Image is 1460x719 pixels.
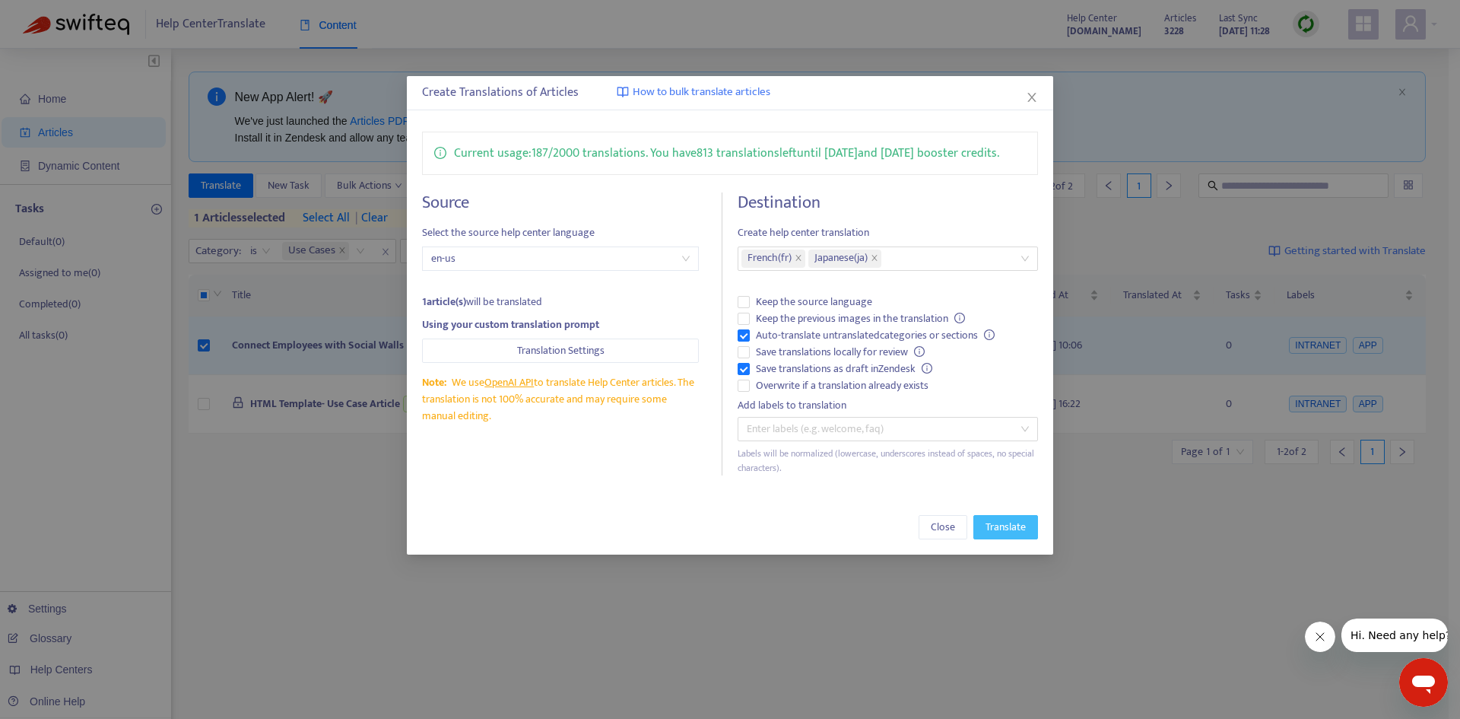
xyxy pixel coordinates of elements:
[517,342,605,359] span: Translation Settings
[747,250,792,268] span: French ( fr )
[973,515,1038,539] button: Translate
[422,374,700,425] div: We use to translate Help Center articles. The translation is not 100% accurate and may require so...
[422,339,700,363] button: Translation Settings
[984,329,995,340] span: info-circle
[1026,91,1038,103] span: close
[422,192,700,213] h4: Source
[914,346,925,357] span: info-circle
[931,519,955,536] span: Close
[919,515,967,539] button: Close
[9,11,109,23] span: Hi. Need any help?
[633,84,770,101] span: How to bulk translate articles
[795,254,802,263] span: close
[1024,89,1040,106] button: Close
[1305,622,1335,652] iframe: Close message
[750,327,1001,344] span: Auto-translate untranslated categories or sections
[738,192,1038,213] h4: Destination
[738,447,1038,476] div: Labels will be normalized (lowercase, underscores instead of spaces, no special characters).
[985,519,1026,536] span: Translate
[922,363,932,374] span: info-circle
[617,86,629,98] img: image-link
[1399,658,1448,707] iframe: Button to launch messaging window
[422,84,1039,102] div: Create Translations of Articles
[422,374,446,391] span: Note:
[750,377,935,394] span: Overwrite if a translation already exists
[954,313,965,323] span: info-circle
[422,293,466,310] strong: 1 article(s)
[750,310,971,327] span: Keep the previous images in the translation
[1341,619,1448,652] iframe: Message from company
[738,224,1038,241] span: Create help center translation
[422,224,700,241] span: Select the source help center language
[454,144,999,163] p: Current usage: 187 / 2000 translations . You have 813 translations left until [DATE] and [DATE] b...
[814,250,868,268] span: Japanese ( ja )
[422,317,700,333] div: Using your custom translation prompt
[434,144,446,159] span: info-circle
[484,374,534,391] a: OpenAI API
[617,84,770,101] a: How to bulk translate articles
[750,294,878,310] span: Keep the source language
[422,294,700,310] div: will be translated
[431,247,690,270] span: en-us
[871,254,878,263] span: close
[738,397,1038,414] div: Add labels to translation
[750,344,931,361] span: Save translations locally for review
[750,361,938,377] span: Save translations as draft in Zendesk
